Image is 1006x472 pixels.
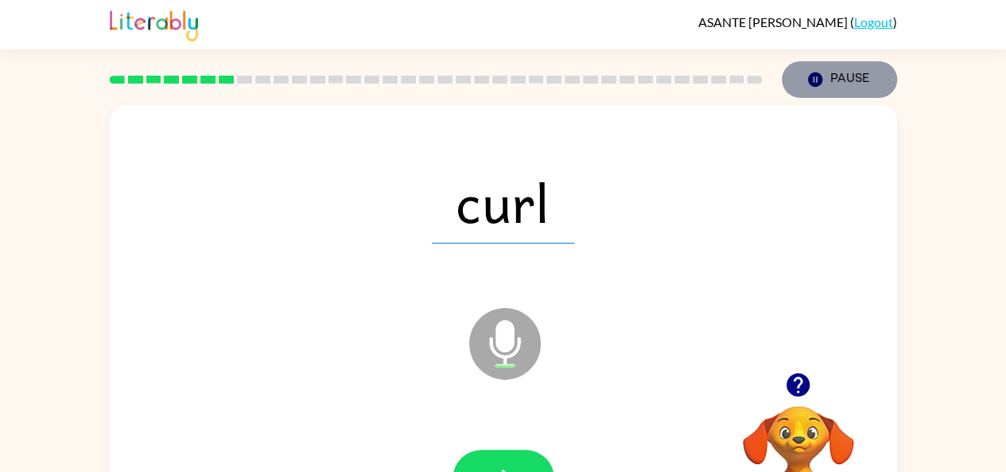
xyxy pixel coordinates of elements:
[432,161,574,244] span: curl
[698,14,850,29] span: ASANTE [PERSON_NAME]
[854,14,893,29] a: Logout
[782,61,897,98] button: Pause
[698,14,897,29] div: ( )
[110,6,198,41] img: Literably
